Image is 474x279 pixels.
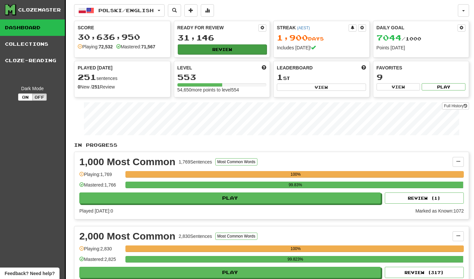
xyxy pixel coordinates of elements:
span: 1,900 [277,33,308,42]
div: Clozemaster [18,7,61,13]
button: Most Common Words [215,158,257,165]
button: Review (1) [385,192,464,204]
div: 54,650 more points to level 554 [177,87,267,93]
button: Off [32,93,47,101]
span: 251 [78,72,96,82]
button: Play [422,83,465,90]
div: 100% [127,245,464,252]
button: Play [79,267,381,278]
button: Add sentence to collection [184,4,197,17]
div: Score [78,24,167,31]
div: 553 [177,73,267,81]
span: Leaderboard [277,64,313,71]
strong: 71,567 [141,44,155,49]
div: Playing: 1,769 [79,171,122,182]
div: st [277,73,366,82]
strong: 72,532 [99,44,113,49]
button: On [18,93,33,101]
div: 100% [127,171,464,178]
div: Includes [DATE]! [277,44,366,51]
strong: 0 [78,84,80,89]
a: (AEST) [297,26,310,30]
span: Score more points to level up [262,64,266,71]
span: Open feedback widget [5,270,55,277]
button: Polski/English [74,4,165,17]
div: 99.823% [127,256,463,263]
span: Polski / English [98,8,154,13]
div: 30,636,950 [78,33,167,41]
div: Daily Goal [377,24,458,32]
span: This week in points, UTC [361,64,366,71]
div: Points [DATE] [377,44,466,51]
div: Playing: [78,43,113,50]
div: 9 [377,73,466,81]
div: Dark Mode [5,85,60,92]
button: Review (317) [385,267,464,278]
div: New / Review [78,84,167,90]
div: 2,830 Sentences [179,233,212,240]
div: Marked as Known: 1072 [415,208,464,214]
button: Play [79,192,381,204]
button: Review [178,44,267,54]
div: Playing: 2,830 [79,245,122,256]
button: Most Common Words [215,233,257,240]
span: Level [177,64,192,71]
div: Day s [277,34,366,42]
div: Ready for Review [177,24,259,31]
p: In Progress [74,142,469,148]
a: Full History [442,102,469,110]
span: 1 [277,72,283,82]
button: Search sentences [168,4,181,17]
strong: 251 [92,84,100,89]
div: 31,146 [177,34,267,42]
div: Mastered: [116,43,155,50]
div: 1,769 Sentences [179,159,212,165]
div: Favorites [377,64,466,71]
div: 99.83% [127,182,463,188]
button: More stats [201,4,214,17]
div: Streak [277,24,349,31]
span: Played [DATE] [78,64,113,71]
div: 1,000 Most Common [79,157,175,167]
span: / 1000 [377,36,421,41]
button: View [277,84,366,91]
span: 7044 [377,33,402,42]
div: Mastered: 1,766 [79,182,122,192]
span: Played [DATE]: 0 [79,208,113,214]
div: Mastered: 2,825 [79,256,122,267]
div: 2,000 Most Common [79,231,175,241]
button: View [377,83,420,90]
div: sentences [78,73,167,82]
